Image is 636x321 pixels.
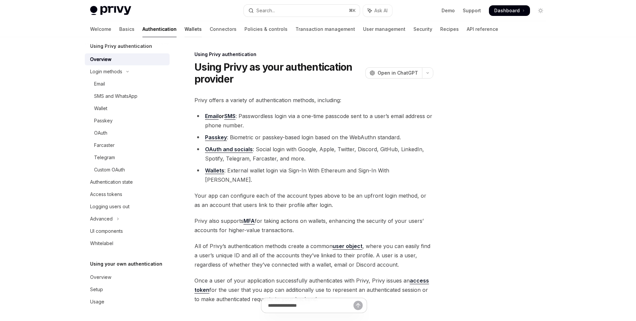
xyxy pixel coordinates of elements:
[463,7,481,14] a: Support
[365,67,422,79] button: Open in ChatGPT
[194,145,433,163] li: : Social login with Google, Apple, Twitter, Discord, GitHub, LinkedIn, Spotify, Telegram, Farcast...
[295,21,355,37] a: Transaction management
[90,260,162,268] h5: Using your own authentication
[194,61,363,85] h1: Using Privy as your authentication provider
[142,21,177,37] a: Authentication
[94,141,115,149] div: Farcaster
[90,190,122,198] div: Access tokens
[363,5,392,17] button: Toggle assistant panel
[94,117,113,125] div: Passkey
[94,166,125,174] div: Custom OAuth
[85,271,170,283] a: Overview
[94,104,107,112] div: Wallet
[224,113,236,120] a: SMS
[85,201,170,213] a: Logging users out
[85,115,170,127] a: Passkey
[349,8,356,13] span: ⌘ K
[194,166,433,184] li: : External wallet login via Sign-In With Ethereum and Sign-In With [PERSON_NAME].
[194,276,433,304] span: Once a user of your application successfully authenticates with Privy, Privy issues an for the us...
[194,133,433,142] li: : Biometric or passkey-based login based on the WebAuthn standard.
[85,139,170,151] a: Farcaster
[85,284,170,295] a: Setup
[205,167,224,174] a: Wallets
[85,164,170,176] a: Custom OAuth
[363,21,405,37] a: User management
[194,241,433,269] span: All of Privy’s authentication methods create a common , where you can easily find a user’s unique...
[489,5,530,16] a: Dashboard
[90,286,103,293] div: Setup
[243,218,255,225] a: MFA
[205,113,219,120] a: Email
[442,7,455,14] a: Demo
[333,243,362,250] a: user object
[90,203,130,211] div: Logging users out
[535,5,546,16] button: Toggle dark mode
[194,51,433,58] div: Using Privy authentication
[256,7,275,15] div: Search...
[244,21,288,37] a: Policies & controls
[90,298,104,306] div: Usage
[413,21,432,37] a: Security
[85,78,170,90] a: Email
[210,21,237,37] a: Connectors
[85,53,170,65] a: Overview
[85,237,170,249] a: Whitelabel
[205,146,253,153] a: OAuth and socials
[467,21,498,37] a: API reference
[440,21,459,37] a: Recipes
[94,154,115,161] div: Telegram
[90,239,113,247] div: Whitelabel
[185,21,202,37] a: Wallets
[268,298,353,313] input: Ask a question...
[85,225,170,237] a: UI components
[353,301,363,310] button: Send message
[94,80,105,88] div: Email
[90,178,133,186] div: Authentication state
[90,215,113,223] div: Advanced
[94,129,107,137] div: OAuth
[90,6,131,15] img: light logo
[85,152,170,163] a: Telegram
[494,7,520,14] span: Dashboard
[194,111,433,130] li: : Passwordless login via a one-time passcode sent to a user’s email address or phone number.
[205,134,227,141] a: Passkey
[85,296,170,308] a: Usage
[119,21,134,37] a: Basics
[90,21,111,37] a: Welcome
[85,213,170,225] button: Toggle Advanced section
[194,96,433,105] span: Privy offers a variety of authentication methods, including:
[85,127,170,139] a: OAuth
[244,5,360,17] button: Open search
[85,102,170,114] a: Wallet
[94,92,137,100] div: SMS and WhatsApp
[90,273,111,281] div: Overview
[90,55,111,63] div: Overview
[85,66,170,78] button: Toggle Login methods section
[90,68,122,76] div: Login methods
[194,216,433,235] span: Privy also supports for taking actions on wallets, enhancing the security of your users’ accounts...
[194,191,433,210] span: Your app can configure each of the account types above to be an upfront login method, or as an ac...
[205,113,236,120] strong: or
[85,90,170,102] a: SMS and WhatsApp
[85,188,170,200] a: Access tokens
[90,227,123,235] div: UI components
[85,176,170,188] a: Authentication state
[378,70,418,76] span: Open in ChatGPT
[374,7,388,14] span: Ask AI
